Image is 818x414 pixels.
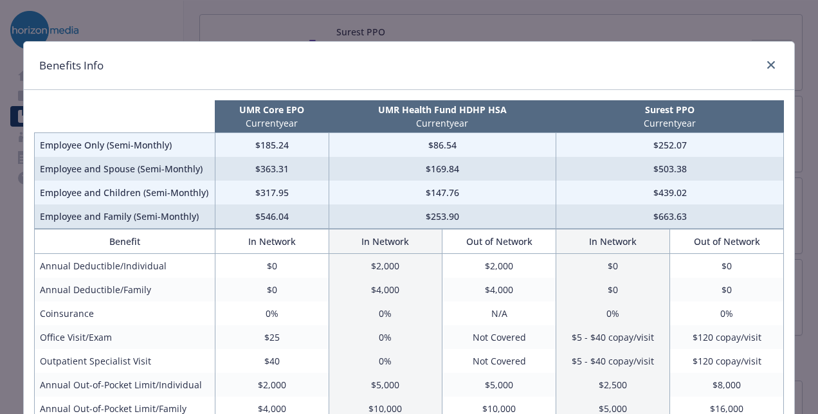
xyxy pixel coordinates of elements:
th: Benefit [35,230,215,254]
td: $5 - $40 copay/visit [556,325,670,349]
td: Employee Only (Semi-Monthly) [35,133,215,157]
a: close [763,57,779,73]
td: $2,000 [215,373,329,397]
p: UMR Core EPO [217,103,326,116]
td: $25 [215,325,329,349]
td: $663.63 [556,204,784,229]
td: $4,000 [442,278,556,301]
p: Current year [331,116,554,130]
td: $4,000 [329,278,442,301]
td: 0% [329,349,442,373]
td: Employee and Spouse (Semi-Monthly) [35,157,215,181]
td: N/A [442,301,556,325]
td: $5,000 [329,373,442,397]
p: Current year [559,116,781,130]
th: In Network [329,230,442,254]
td: $0 [670,254,784,278]
td: Annual Deductible/Family [35,278,215,301]
td: $169.84 [329,157,556,181]
td: $2,500 [556,373,670,397]
td: $0 [556,254,670,278]
td: 0% [329,301,442,325]
td: $0 [215,278,329,301]
td: Not Covered [442,325,556,349]
td: $120 copay/visit [670,325,784,349]
td: $147.76 [329,181,556,204]
td: $120 copay/visit [670,349,784,373]
th: In Network [215,230,329,254]
p: Surest PPO [559,103,781,116]
td: Employee and Family (Semi-Monthly) [35,204,215,229]
th: intentionally left blank [35,100,215,133]
td: $252.07 [556,133,784,157]
td: $5 - $40 copay/visit [556,349,670,373]
td: 0% [329,325,442,349]
td: Annual Out-of-Pocket Limit/Individual [35,373,215,397]
td: $8,000 [670,373,784,397]
td: $5,000 [442,373,556,397]
td: $317.95 [215,181,329,204]
th: Out of Network [670,230,784,254]
td: $546.04 [215,204,329,229]
th: Out of Network [442,230,556,254]
td: Office Visit/Exam [35,325,215,349]
td: $2,000 [442,254,556,278]
td: $86.54 [329,133,556,157]
td: $2,000 [329,254,442,278]
h1: Benefits Info [39,57,104,74]
td: $185.24 [215,133,329,157]
td: $253.90 [329,204,556,229]
td: $0 [670,278,784,301]
td: $0 [215,254,329,278]
td: Not Covered [442,349,556,373]
td: $503.38 [556,157,784,181]
th: In Network [556,230,670,254]
p: UMR Health Fund HDHP HSA [331,103,554,116]
td: 0% [556,301,670,325]
td: $40 [215,349,329,373]
td: Coinsurance [35,301,215,325]
td: $439.02 [556,181,784,204]
td: $363.31 [215,157,329,181]
td: 0% [670,301,784,325]
td: Employee and Children (Semi-Monthly) [35,181,215,204]
td: Outpatient Specialist Visit [35,349,215,373]
td: $0 [556,278,670,301]
p: Current year [217,116,326,130]
td: Annual Deductible/Individual [35,254,215,278]
td: 0% [215,301,329,325]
